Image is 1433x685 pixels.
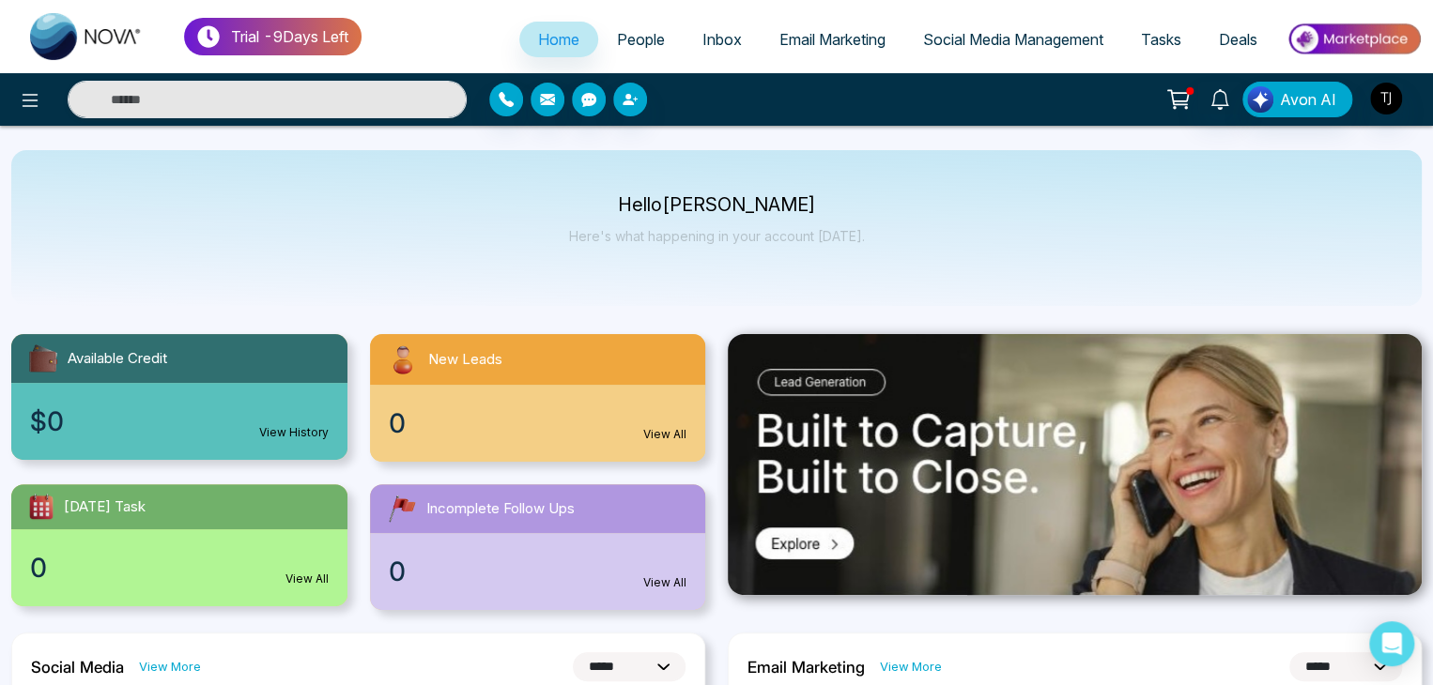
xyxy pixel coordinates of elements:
button: Avon AI [1242,82,1352,117]
span: Social Media Management [923,30,1103,49]
span: 0 [389,403,406,443]
img: User Avatar [1370,83,1402,114]
p: Trial - 9 Days Left [231,25,348,48]
a: Email Marketing [761,22,904,57]
span: Deals [1219,30,1257,49]
div: Open Intercom Messenger [1369,621,1414,666]
a: View All [643,574,686,591]
img: Nova CRM Logo [30,13,143,60]
a: View More [139,658,201,676]
a: View All [643,426,686,443]
a: Home [519,22,598,57]
span: 0 [389,552,406,591]
a: Social Media Management [904,22,1122,57]
span: New Leads [428,349,502,371]
a: View All [285,571,329,587]
a: People [598,22,684,57]
span: 0 [30,548,47,587]
a: View History [259,424,329,441]
a: View More [880,658,942,676]
a: New Leads0View All [359,334,717,462]
h2: Social Media [31,658,124,677]
span: Email Marketing [779,30,886,49]
a: Incomplete Follow Ups0View All [359,484,717,610]
span: Incomplete Follow Ups [426,498,575,520]
img: availableCredit.svg [26,342,60,375]
span: $0 [30,402,64,441]
span: Available Credit [68,348,167,370]
a: Deals [1200,22,1276,57]
img: Market-place.gif [1286,18,1422,60]
span: Home [538,30,579,49]
span: People [617,30,665,49]
p: Hello [PERSON_NAME] [569,197,865,213]
img: followUps.svg [385,492,419,525]
span: Tasks [1141,30,1181,49]
a: Inbox [684,22,761,57]
img: newLeads.svg [385,342,421,377]
img: . [728,334,1422,595]
span: Avon AI [1280,88,1336,111]
span: Inbox [702,30,742,49]
h2: Email Marketing [747,658,865,677]
img: Lead Flow [1247,86,1273,113]
span: [DATE] Task [64,496,146,518]
a: Tasks [1122,22,1200,57]
p: Here's what happening in your account [DATE]. [569,228,865,244]
img: todayTask.svg [26,492,56,522]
